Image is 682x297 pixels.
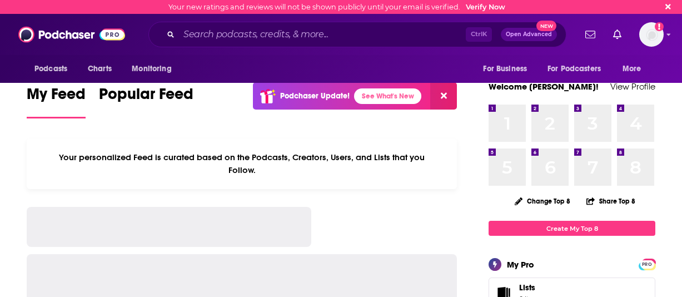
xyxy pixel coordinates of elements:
[483,61,527,77] span: For Business
[34,61,67,77] span: Podcasts
[609,25,626,44] a: Show notifications dropdown
[99,85,193,110] span: Popular Feed
[610,81,655,92] a: View Profile
[280,91,350,101] p: Podchaser Update!
[536,21,556,31] span: New
[489,221,655,236] a: Create My Top 8
[507,259,534,270] div: My Pro
[27,85,86,118] a: My Feed
[547,61,601,77] span: For Podcasters
[540,58,617,80] button: open menu
[168,3,505,11] div: Your new ratings and reviews will not be shown publicly until your email is verified.
[466,3,505,11] a: Verify Now
[640,260,654,268] a: PRO
[655,22,664,31] svg: Email not verified
[586,190,636,212] button: Share Top 8
[27,138,457,189] div: Your personalized Feed is curated based on the Podcasts, Creators, Users, and Lists that you Follow.
[489,81,599,92] a: Welcome [PERSON_NAME]!
[639,22,664,47] span: Logged in as jbarbour
[148,22,566,47] div: Search podcasts, credits, & more...
[132,61,171,77] span: Monitoring
[124,58,186,80] button: open menu
[519,283,535,293] span: Lists
[508,194,577,208] button: Change Top 8
[615,58,655,80] button: open menu
[18,24,125,45] img: Podchaser - Follow, Share and Rate Podcasts
[639,22,664,47] img: User Profile
[475,58,541,80] button: open menu
[27,58,82,80] button: open menu
[99,85,193,118] a: Popular Feed
[581,25,600,44] a: Show notifications dropdown
[88,61,112,77] span: Charts
[466,27,492,42] span: Ctrl K
[623,61,641,77] span: More
[501,28,557,41] button: Open AdvancedNew
[639,22,664,47] button: Show profile menu
[81,58,118,80] a: Charts
[506,32,552,37] span: Open Advanced
[519,283,542,293] span: Lists
[27,85,86,110] span: My Feed
[354,88,421,104] a: See What's New
[179,26,466,43] input: Search podcasts, credits, & more...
